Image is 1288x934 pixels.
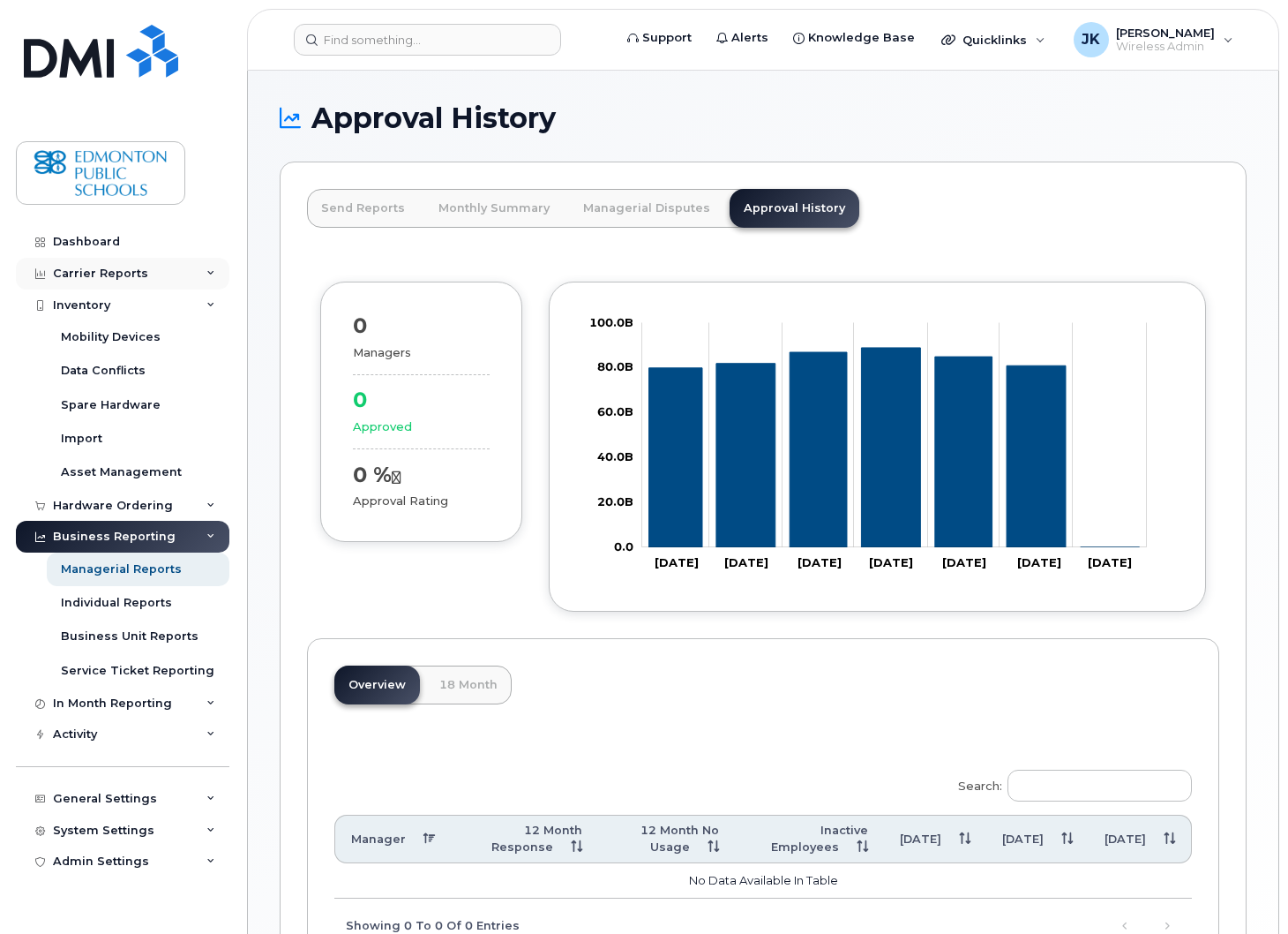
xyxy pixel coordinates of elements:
div: 0 [353,314,490,337]
a: Managerial Disputes [569,189,724,228]
a: 18 Month [425,666,512,704]
a: Send Reports [307,189,419,228]
div: 0 % [353,463,490,486]
div: Approval Rating [353,493,490,509]
g: Chart [589,315,1147,569]
g: Series [649,348,1140,547]
tspan: [DATE] [798,555,842,569]
tspan: 80.0B [597,360,633,374]
tspan: 0.0 [614,539,633,554]
th: Aug 25: activate to sort column ascending [884,815,986,864]
a: Monthly Summary [424,189,564,228]
h1: Approval History [280,102,1247,133]
div: 0 [353,388,490,411]
th: Jul 25: activate to sort column ascending [986,815,1089,864]
tspan: [DATE] [1088,555,1132,569]
a: Approval History [730,189,859,228]
tspan: 40.0B [597,449,633,463]
div: Approved [353,418,490,435]
input: Search: [1007,770,1192,802]
tspan: [DATE] [655,555,699,569]
label: Search: [947,758,1192,808]
a: Overview [334,666,420,704]
th: 12 Month Response: activate to sort column ascending [451,815,598,864]
tspan: [DATE] [869,555,913,569]
tspan: [DATE] [1017,555,1061,569]
th: Jun 25: activate to sort column ascending [1089,815,1192,864]
tspan: 60.0B [597,405,633,419]
tspan: [DATE] [942,555,986,569]
th: Manager: activate to sort column descending [334,815,451,864]
tspan: 20.0B [597,494,633,508]
th: Inactive Employees: activate to sort column ascending [735,815,884,864]
td: No data available in table [334,863,1192,899]
th: 12 Month No Usage: activate to sort column ascending [598,815,734,864]
tspan: [DATE] [724,555,768,569]
tspan: 100.0B [589,315,633,329]
div: Managers [353,344,490,361]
